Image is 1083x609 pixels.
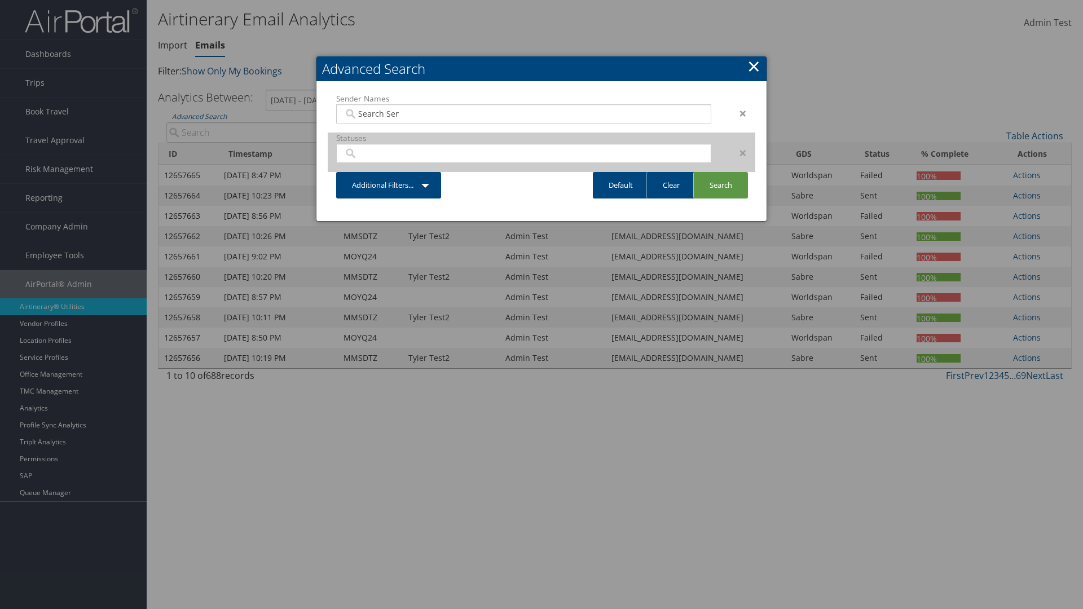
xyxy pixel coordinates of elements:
input: Search Sender [344,108,407,120]
a: Additional Filters... [336,172,441,198]
a: Close [747,55,760,77]
a: Search [693,172,748,198]
label: Statuses [336,133,711,144]
div: × [720,146,755,160]
label: Sender Names [336,93,711,104]
div: × [720,107,755,120]
a: Clear [646,172,695,198]
h2: Advanced Search [316,56,767,81]
a: Default [593,172,649,198]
